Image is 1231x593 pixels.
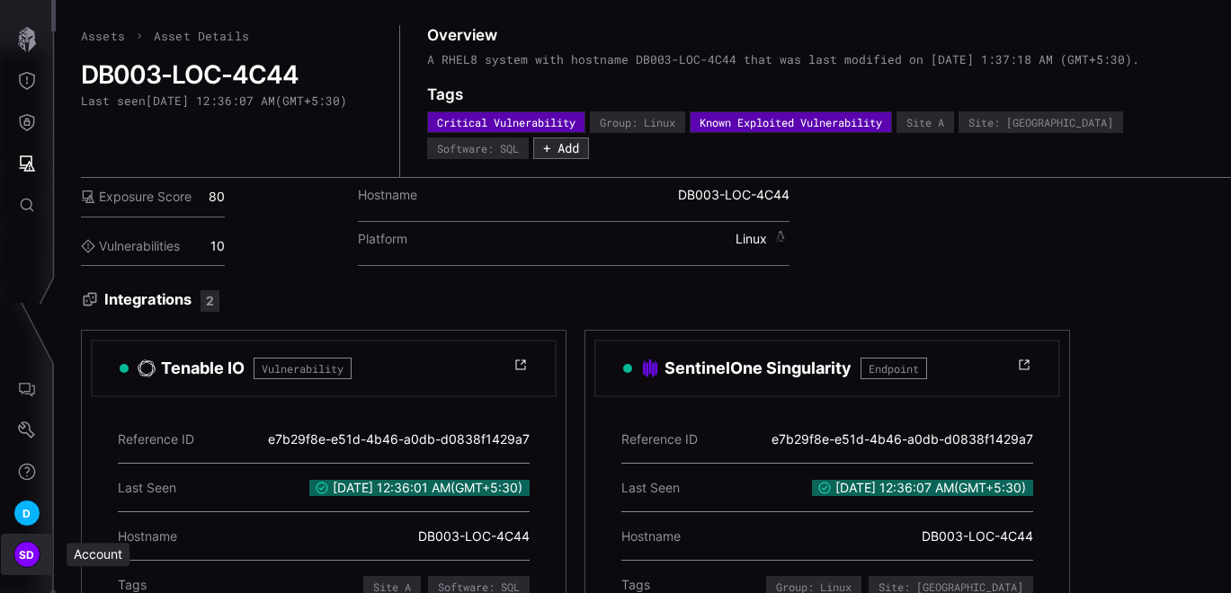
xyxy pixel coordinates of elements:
[906,117,944,128] div: Site A
[154,28,249,44] span: Asset Details
[621,528,681,544] span: Hostname
[138,359,156,377] img: Demo Tenable IO
[922,519,1033,553] div: DB003-LOC-4C44
[81,93,347,108] div: Last seen [DATE] 12:36:07 AM ( GMT+5:30 )
[81,227,225,267] div: 10
[254,358,352,379] span: Vulnerability
[81,189,192,205] label: Exposure Score
[621,577,650,593] span: Tags
[373,581,411,592] div: Site A
[67,543,129,566] div: Account
[161,358,245,379] h3: Tenable IO
[678,187,789,203] span: DB003-LOC-4C44
[118,431,194,447] span: Reference ID
[1,534,53,575] button: SD
[812,480,1033,496] span: [DATE] 12:36:07 AM ( GMT+5:30 )
[81,25,249,47] nav: breadcrumb
[81,178,225,217] div: 80
[641,359,659,377] img: Demo SentinelOne Singularity
[437,117,575,128] div: Critical Vulnerability
[268,422,530,456] div: e7b29f8e-e51d-4b46-a0db-d0838f1429a7
[81,28,125,44] a: Assets
[22,504,31,523] span: D
[118,577,147,593] span: Tags
[968,117,1113,128] div: Site: [GEOGRAPHIC_DATA]
[776,581,852,592] div: Group: Linux
[19,545,35,564] span: SD
[621,431,698,447] span: Reference ID
[81,290,1231,312] h3: Integrations
[418,519,530,553] div: DB003-LOC-4C44
[600,117,675,128] div: Group: Linux
[201,290,219,312] div: 2
[772,422,1033,456] div: e7b29f8e-e51d-4b46-a0db-d0838f1429a7
[861,358,927,379] span: Endpoint
[118,528,177,544] span: Hostname
[665,358,852,379] h3: SentinelOne Singularity
[879,581,1023,592] div: Site: [GEOGRAPHIC_DATA]
[81,238,180,254] label: Vulnerabilities
[437,143,519,154] div: Software: SQL
[700,117,882,128] div: Known Exploited Vulnerability
[438,581,520,592] div: Software: SQL
[309,480,530,496] span: [DATE] 12:36:01 AM ( GMT+5:30 )
[358,231,407,247] label: Platform
[1,492,53,534] button: D
[358,187,417,203] label: Hostname
[736,231,789,247] span: Linux
[621,480,680,496] span: Last Seen
[533,137,589,159] button: + Add
[81,59,374,90] h2: DB003-LOC-4C44
[118,480,176,496] span: Last Seen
